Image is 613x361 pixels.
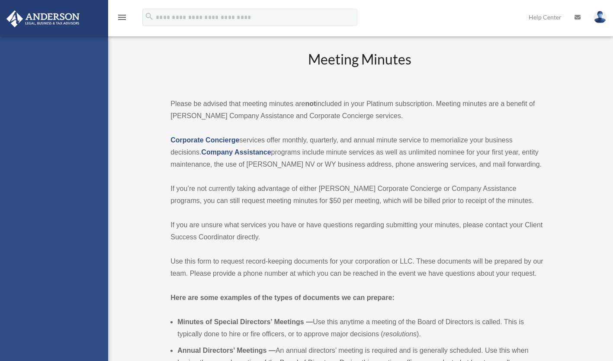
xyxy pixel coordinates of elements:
p: services offer monthly, quarterly, and annual minute service to memorialize your business decisio... [170,134,549,171]
p: Use this form to request record-keeping documents for your corporation or LLC. These documents wi... [170,255,549,280]
p: If you are unsure what services you have or have questions regarding submitting your minutes, ple... [170,219,549,243]
strong: Here are some examples of the types of documents we can prepare: [170,294,395,301]
strong: not [305,100,316,107]
h2: Meeting Minutes [170,50,549,86]
i: menu [117,12,127,23]
a: Company Assistance [201,148,271,156]
i: search [144,12,154,21]
b: Annual Directors’ Meetings — [177,347,276,354]
li: Use this anytime a meeting of the Board of Directors is called. This is typically done to hire or... [177,316,549,340]
em: resolutions [383,330,417,338]
p: If you’re not currently taking advantage of either [PERSON_NAME] Corporate Concierge or Company A... [170,183,549,207]
p: Please be advised that meeting minutes are included in your Platinum subscription. Meeting minute... [170,98,549,122]
b: Minutes of Special Directors’ Meetings — [177,318,313,326]
a: menu [117,15,127,23]
img: User Pic [594,11,607,23]
a: Corporate Concierge [170,136,239,144]
img: Anderson Advisors Platinum Portal [4,10,82,27]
